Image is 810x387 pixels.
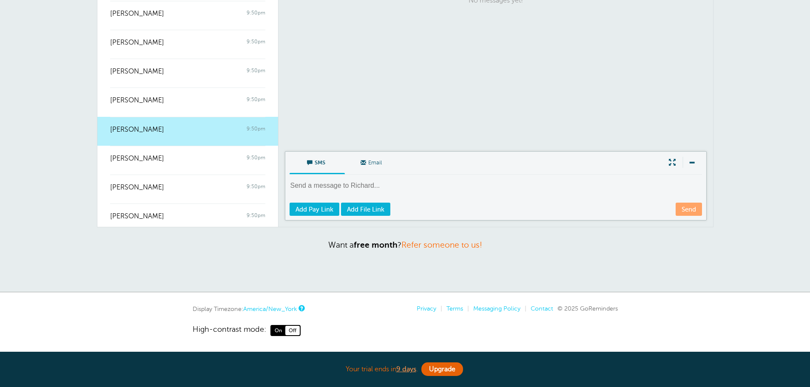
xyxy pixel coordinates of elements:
[97,30,278,59] a: [PERSON_NAME] 9:50pm
[97,1,278,30] a: [PERSON_NAME] 9:50pm
[351,152,394,172] span: Email
[247,96,265,105] span: 9:50pm
[298,305,304,311] a: This is the timezone being used to display dates and times to you on this device. Click the timez...
[557,305,618,312] span: © 2025 GoReminders
[271,326,285,335] span: On
[290,203,339,216] a: Add Pay Link
[97,88,278,116] a: [PERSON_NAME] 9:50pm
[97,203,278,232] a: [PERSON_NAME] 9:50pm
[97,240,713,250] p: Want a ?
[97,59,278,88] a: [PERSON_NAME] 9:50pm
[247,39,265,47] span: 9:50pm
[247,10,265,18] span: 9:50pm
[193,325,266,336] span: High-contrast mode:
[436,305,442,312] li: |
[110,184,164,192] span: [PERSON_NAME]
[247,68,265,76] span: 9:50pm
[296,152,338,172] span: SMS
[110,126,164,134] span: [PERSON_NAME]
[354,240,398,249] strong: free month
[446,305,463,312] a: Terms
[296,206,333,213] span: Add Pay Link
[97,175,278,203] a: [PERSON_NAME] 9:50pm
[110,10,164,18] span: [PERSON_NAME]
[247,212,265,220] span: 9:50pm
[341,203,390,216] a: Add File Link
[110,96,164,105] span: [PERSON_NAME]
[193,305,304,313] div: Display Timezone:
[676,203,702,216] a: Send
[421,362,463,376] a: Upgrade
[473,305,520,312] a: Messaging Policy
[247,126,265,134] span: 9:50pm
[110,39,164,47] span: [PERSON_NAME]
[401,240,482,249] a: Refer someone to us!
[347,206,384,213] span: Add File Link
[193,360,618,379] div: Your trial ends in .
[463,305,469,312] li: |
[243,305,297,312] a: America/New_York
[97,117,278,146] a: [PERSON_NAME] 9:50pm
[247,184,265,192] span: 9:50pm
[110,155,164,163] span: [PERSON_NAME]
[110,68,164,76] span: [PERSON_NAME]
[193,325,618,336] a: High-contrast mode: On Off
[285,326,300,335] span: Off
[396,365,416,373] a: 9 days
[247,155,265,163] span: 9:50pm
[110,212,164,220] span: [PERSON_NAME]
[97,146,278,175] a: [PERSON_NAME] 9:50pm
[417,305,436,312] a: Privacy
[531,305,553,312] a: Contact
[520,305,526,312] li: |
